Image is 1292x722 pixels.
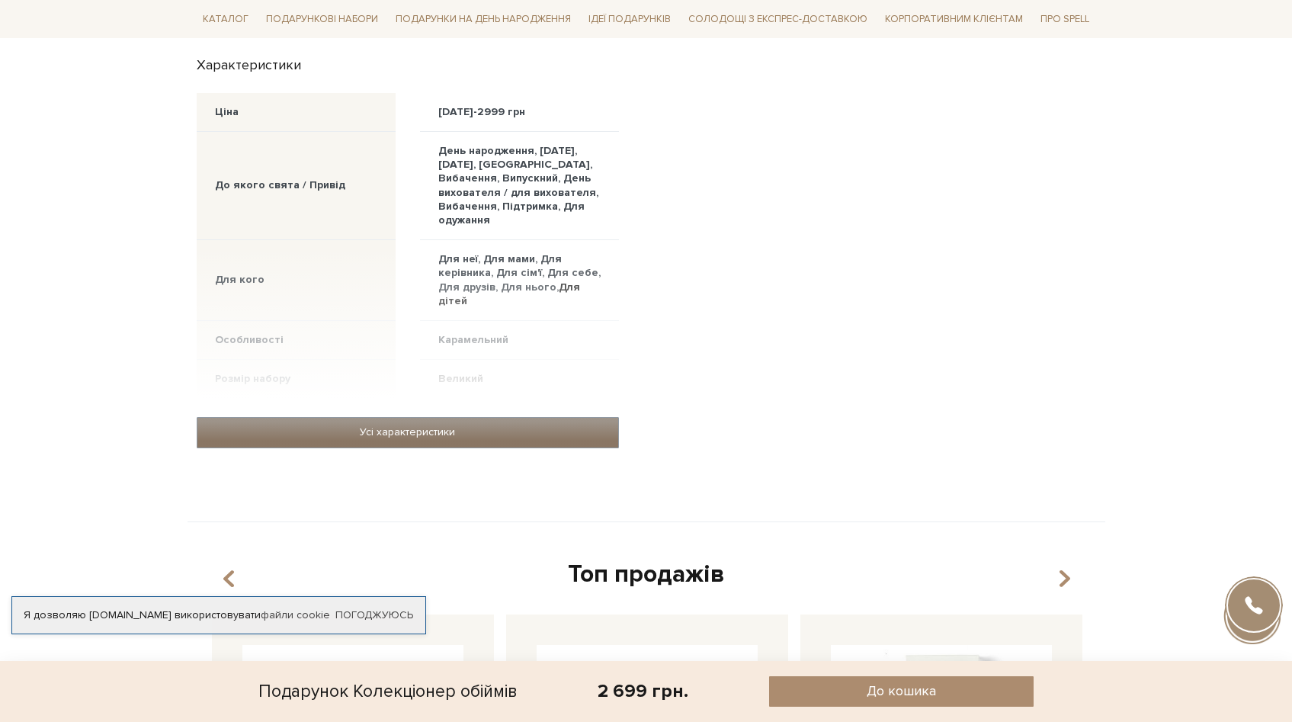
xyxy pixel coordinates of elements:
a: Усі характеристики [197,418,618,447]
div: Ціна [215,105,239,119]
span: Каталог [197,8,255,31]
a: файли cookie [261,608,330,621]
div: Характеристики [188,50,628,74]
div: 2 699 грн. [598,679,688,703]
span: Подарунки на День народження [390,8,577,31]
span: До кошика [867,682,936,700]
div: До якого свята / Привід [215,178,345,192]
a: Погоджуюсь [335,608,413,622]
a: Солодощі з експрес-доставкою [682,6,874,32]
span: Ідеї подарунків [582,8,677,31]
a: Корпоративним клієнтам [879,6,1029,32]
span: Про Spell [1034,8,1095,31]
div: Подарунок Колекціонер обіймів [258,676,518,707]
span: Подарункові набори [260,8,384,31]
div: День народження, [DATE], [DATE], [GEOGRAPHIC_DATA], Вибачення, Випускний, День вихователя / для в... [438,144,601,227]
div: Я дозволяю [DOMAIN_NAME] використовувати [12,608,425,622]
div: Топ продажів [206,559,1087,591]
div: [DATE]-2999 грн [438,105,525,119]
button: До кошика [769,676,1034,707]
